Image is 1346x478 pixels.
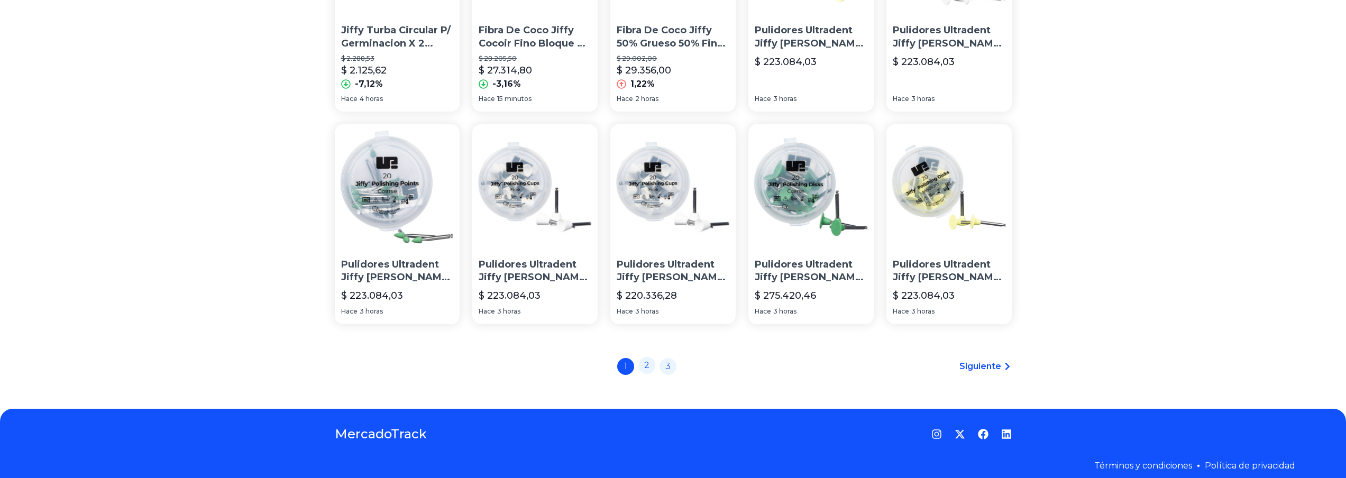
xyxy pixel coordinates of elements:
[492,78,521,90] p: -3,16%
[479,258,591,284] p: Pulidores Ultradent Jiffy [PERSON_NAME] Fino X20 841 Odontologia
[497,307,520,316] span: 3 horas
[335,124,460,324] a: Pulidores Ultradent Jiffy Grano Grueso X20 892 OdontologiaPulidores Ultradent Jiffy [PERSON_NAME]...
[886,124,1012,250] img: Pulidores Ultradent Jiffy Grano Medio X20 840 Odontologia
[748,124,874,324] a: Pulidores Ultradent Jiffy Grano Grueso X20 891 OdontologiaPulidores Ultradent Jiffy [PERSON_NAME]...
[893,54,955,69] p: $ 223.084,03
[660,358,676,375] a: 3
[617,307,633,316] span: Hace
[959,360,1001,373] span: Siguiente
[893,288,955,303] p: $ 223.084,03
[497,95,532,103] span: 15 minutos
[617,288,677,303] p: $ 220.336,28
[635,307,658,316] span: 3 horas
[755,288,816,303] p: $ 275.420,46
[472,124,598,324] a: Pulidores Ultradent Jiffy Grano Fino X20 841 OdontologiaPulidores Ultradent Jiffy [PERSON_NAME] F...
[341,95,358,103] span: Hace
[341,307,358,316] span: Hace
[341,24,454,50] p: Jiffy Turba Circular P/ Germinacion X 2 Clones Valhalla Grow
[955,429,965,439] a: Twitter
[617,63,671,78] p: $ 29.356,00
[886,124,1012,324] a: Pulidores Ultradent Jiffy Grano Medio X20 840 OdontologiaPulidores Ultradent Jiffy [PERSON_NAME] ...
[635,95,658,103] span: 2 horas
[893,258,1005,284] p: Pulidores Ultradent Jiffy [PERSON_NAME] Medio X20 840 Odontologia
[341,54,454,63] p: $ 2.288,53
[341,258,454,284] p: Pulidores Ultradent Jiffy [PERSON_NAME] Grueso X20 892 Odontologia
[893,24,1005,50] p: Pulidores Ultradent Jiffy [PERSON_NAME] Fino X20 843 Odontologia
[911,307,935,316] span: 3 horas
[630,78,655,90] p: 1,22%
[617,258,729,284] p: Pulidores Ultradent Jiffy [PERSON_NAME] Fino X20 841 Odontologia
[773,307,796,316] span: 3 horas
[911,95,935,103] span: 3 horas
[341,63,387,78] p: $ 2.125,62
[479,54,591,63] p: $ 28.205,50
[1001,429,1012,439] a: LinkedIn
[1205,461,1295,471] a: Política de privacidad
[748,124,874,250] img: Pulidores Ultradent Jiffy Grano Grueso X20 891 Odontologia
[610,124,736,324] a: Pulidores Ultradent Jiffy Grano Fino X20 841 OdontologiaPulidores Ultradent Jiffy [PERSON_NAME] F...
[638,357,655,374] a: 2
[355,78,383,90] p: -7,12%
[755,95,771,103] span: Hace
[341,288,403,303] p: $ 223.084,03
[773,95,796,103] span: 3 horas
[360,307,383,316] span: 3 horas
[472,124,598,250] img: Pulidores Ultradent Jiffy Grano Fino X20 841 Odontologia
[755,24,867,50] p: Pulidores Ultradent Jiffy [PERSON_NAME] Medio X20 838 Odontologia
[1094,461,1192,471] a: Términos y condiciones
[479,63,532,78] p: $ 27.314,80
[617,54,729,63] p: $ 29.002,00
[755,258,867,284] p: Pulidores Ultradent Jiffy [PERSON_NAME] Grueso X20 891 Odontologia
[479,307,495,316] span: Hace
[617,95,633,103] span: Hace
[959,360,1012,373] a: Siguiente
[893,95,909,103] span: Hace
[479,24,591,50] p: Fibra De Coco Jiffy Cocoir Fino Bloque 70 Litros
[755,307,771,316] span: Hace
[617,24,729,50] p: Fibra De Coco Jiffy 50% Grueso 50% Fino Bloque 70 Litros
[893,307,909,316] span: Hace
[610,124,736,250] img: Pulidores Ultradent Jiffy Grano Fino X20 841 Odontologia
[931,429,942,439] a: Instagram
[360,95,383,103] span: 4 horas
[335,426,427,443] a: MercadoTrack
[479,288,541,303] p: $ 223.084,03
[479,95,495,103] span: Hace
[755,54,817,69] p: $ 223.084,03
[978,429,988,439] a: Facebook
[335,124,460,250] img: Pulidores Ultradent Jiffy Grano Grueso X20 892 Odontologia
